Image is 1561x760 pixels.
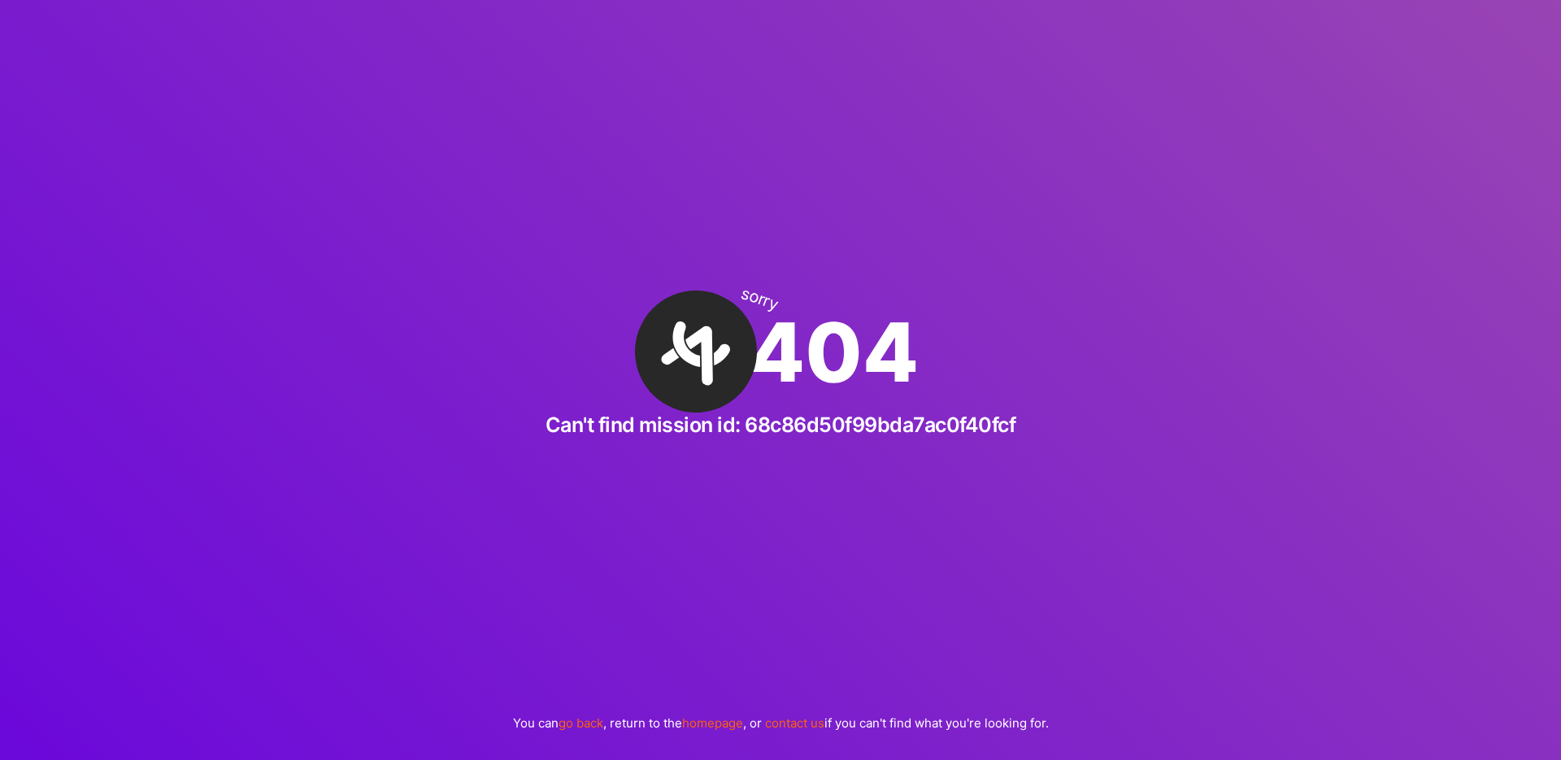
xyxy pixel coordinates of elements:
a: go back [559,715,603,731]
img: A·Team [614,269,778,434]
a: homepage [682,715,743,731]
h2: Can't find mission id: 68c86d50f99bda7ac0f40fcf [546,413,1016,437]
div: sorry [738,285,780,314]
a: contact us [765,715,824,731]
p: You can , return to the , or if you can't find what you're looking for. [513,714,1049,732]
div: 404 [643,290,919,413]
